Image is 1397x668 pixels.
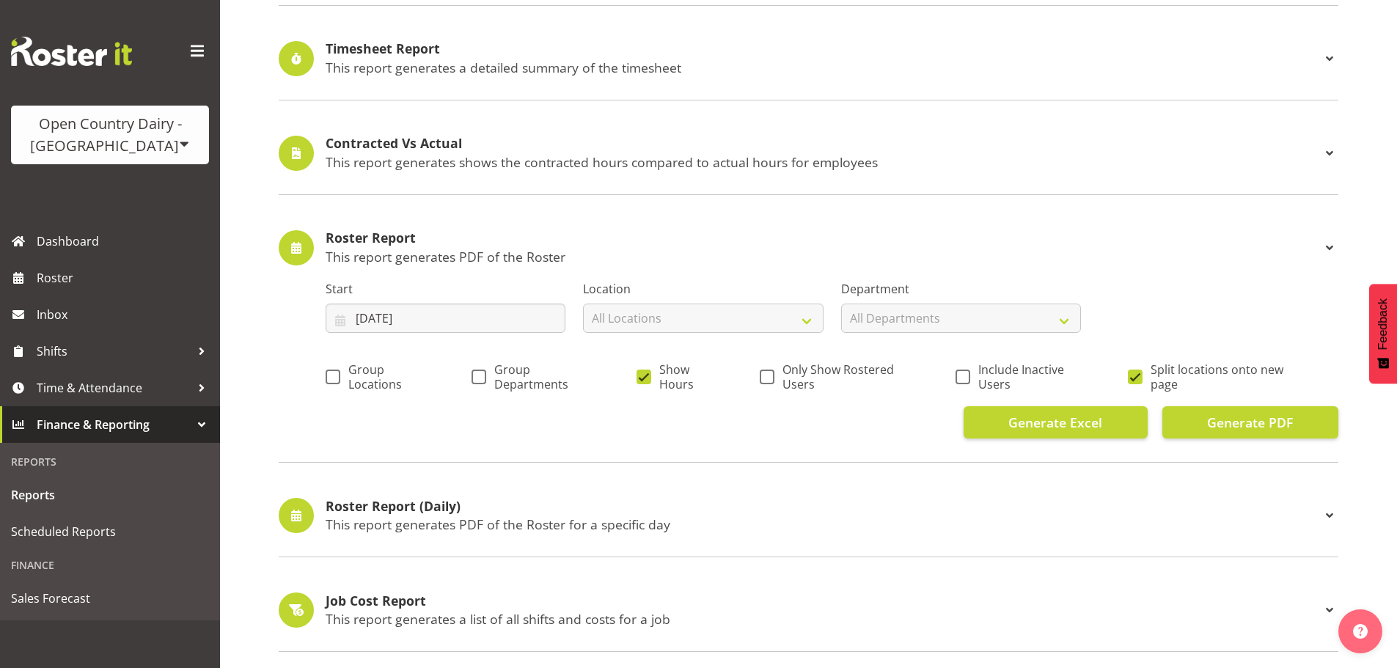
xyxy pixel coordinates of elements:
[841,280,1081,298] label: Department
[326,59,1321,76] p: This report generates a detailed summary of the timesheet
[326,136,1321,151] h4: Contracted Vs Actual
[326,154,1321,170] p: This report generates shows the contracted hours compared to actual hours for employees
[326,516,1321,532] p: This report generates PDF of the Roster for a specific day
[4,550,216,580] div: Finance
[326,611,1321,627] p: This report generates a list of all shifts and costs for a job
[4,477,216,513] a: Reports
[37,377,191,399] span: Time & Attendance
[1353,624,1368,639] img: help-xxl-2.png
[4,447,216,477] div: Reports
[37,230,213,252] span: Dashboard
[11,521,209,543] span: Scheduled Reports
[37,414,191,436] span: Finance & Reporting
[11,484,209,506] span: Reports
[651,362,719,392] span: Show Hours
[279,498,1338,533] div: Roster Report (Daily) This report generates PDF of the Roster for a specific day
[326,231,1321,246] h4: Roster Report
[326,280,565,298] label: Start
[4,513,216,550] a: Scheduled Reports
[279,230,1338,265] div: Roster Report This report generates PDF of the Roster
[4,580,216,617] a: Sales Forecast
[1162,406,1338,438] button: Generate PDF
[326,499,1321,514] h4: Roster Report (Daily)
[326,249,1321,265] p: This report generates PDF of the Roster
[1207,413,1293,432] span: Generate PDF
[964,406,1148,438] button: Generate Excel
[340,362,430,392] span: Group Locations
[1369,284,1397,383] button: Feedback - Show survey
[1008,413,1102,432] span: Generate Excel
[37,267,213,289] span: Roster
[279,136,1338,171] div: Contracted Vs Actual This report generates shows the contracted hours compared to actual hours fo...
[26,113,194,157] div: Open Country Dairy - [GEOGRAPHIC_DATA]
[774,362,914,392] span: Only Show Rostered Users
[11,37,132,66] img: Rosterit website logo
[486,362,595,392] span: Group Departments
[37,340,191,362] span: Shifts
[1143,362,1297,392] span: Split locations onto new page
[326,42,1321,56] h4: Timesheet Report
[326,594,1321,609] h4: Job Cost Report
[970,362,1087,392] span: Include Inactive Users
[583,280,823,298] label: Location
[279,41,1338,76] div: Timesheet Report This report generates a detailed summary of the timesheet
[11,587,209,609] span: Sales Forecast
[279,592,1338,628] div: Job Cost Report This report generates a list of all shifts and costs for a job
[37,304,213,326] span: Inbox
[1376,298,1390,350] span: Feedback
[326,304,565,333] input: Click to select...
